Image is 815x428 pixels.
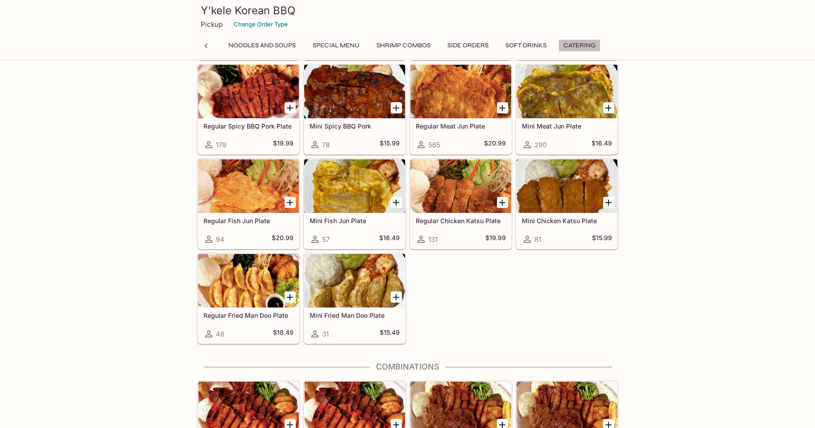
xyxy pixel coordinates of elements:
div: Mini Spicy BBQ Pork [304,65,405,118]
h5: Regular Fried Man Doo Plate [203,312,294,319]
h5: Regular Fish Jun Plate [203,217,294,224]
h5: Mini Meat Jun Plate [522,122,612,130]
span: 131 [428,235,438,244]
button: Shrimp Combos [372,39,435,52]
h5: $15.49 [380,328,400,339]
span: 290 [534,141,546,149]
button: Add Mini Fish Jun Plate [391,197,402,208]
div: Regular Fried Man Doo Plate [198,254,299,307]
h5: $19.99 [485,234,506,245]
button: Add Regular Fried Man Doo Plate [285,291,296,303]
button: Add Mini Fried Man Doo Plate [391,291,402,303]
h5: Regular Meat Jun Plate [416,122,506,130]
span: 57 [322,235,330,244]
a: Regular Spicy BBQ Pork Plate179$19.99 [198,64,299,154]
h5: $20.99 [272,234,294,245]
button: Add Mini Meat Jun Plate [603,102,614,113]
a: Regular Meat Jun Plate565$20.99 [410,64,512,154]
h5: $16.49 [379,234,400,245]
h5: Regular Chicken Katsu Plate [416,217,506,224]
span: 31 [322,330,329,338]
h4: Combinations [197,362,618,372]
div: Regular Meat Jun Plate [410,65,511,118]
button: Add Regular Fish Jun Plate [285,197,296,208]
button: Change Order Type [230,17,292,31]
button: Catering [559,39,600,52]
a: Regular Chicken Katsu Plate131$19.99 [410,159,512,249]
h5: $18.49 [273,328,294,339]
span: 78 [322,141,330,149]
h5: Mini Spicy BBQ Pork [310,122,400,130]
h5: $16.49 [592,139,612,150]
button: Add Regular Meat Jun Plate [497,102,508,113]
span: 81 [534,235,541,244]
div: Mini Chicken Katsu Plate [517,159,617,213]
button: Soft Drinks [501,39,551,52]
h5: $15.99 [380,139,400,150]
div: Mini Fish Jun Plate [304,159,405,213]
a: Mini Fish Jun Plate57$16.49 [304,159,405,249]
p: Pickup [201,20,223,29]
a: Mini Spicy BBQ Pork78$15.99 [304,64,405,154]
a: Mini Fried Man Doo Plate31$15.49 [304,253,405,344]
div: Mini Meat Jun Plate [517,65,617,118]
div: Regular Spicy BBQ Pork Plate [198,65,299,118]
h5: $19.99 [273,139,294,150]
button: Side Orders [443,39,493,52]
a: Mini Chicken Katsu Plate81$15.99 [516,159,618,249]
span: 179 [216,141,226,149]
span: 94 [216,235,224,244]
h5: $20.99 [484,139,506,150]
button: Noodles and Soups [223,39,301,52]
button: Add Regular Spicy BBQ Pork Plate [285,102,296,113]
h5: $15.99 [592,234,612,245]
h5: Mini Fish Jun Plate [310,217,400,224]
div: Regular Chicken Katsu Plate [410,159,511,213]
button: Add Mini Spicy BBQ Pork [391,102,402,113]
span: 565 [428,141,440,149]
h5: Mini Chicken Katsu Plate [522,217,612,224]
button: Add Mini Chicken Katsu Plate [603,197,614,208]
button: Add Regular Chicken Katsu Plate [497,197,508,208]
span: 48 [216,330,224,338]
button: Special Menu [308,39,364,52]
h3: Y'kele Korean BBQ [201,4,615,17]
a: Regular Fish Jun Plate94$20.99 [198,159,299,249]
a: Regular Fried Man Doo Plate48$18.49 [198,253,299,344]
div: Mini Fried Man Doo Plate [304,254,405,307]
div: Regular Fish Jun Plate [198,159,299,213]
a: Mini Meat Jun Plate290$16.49 [516,64,618,154]
h5: Regular Spicy BBQ Pork Plate [203,122,294,130]
h5: Mini Fried Man Doo Plate [310,312,400,319]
